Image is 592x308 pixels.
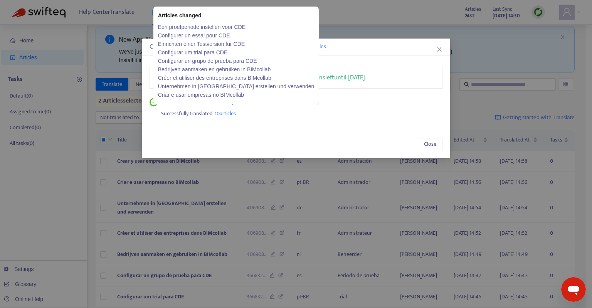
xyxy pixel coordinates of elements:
span: close [436,46,442,52]
a: Unternehmen in [GEOGRAPHIC_DATA] erstellen und verwenden [158,82,314,91]
span: Close [424,140,436,148]
iframe: Button to launch messaging window [561,277,586,302]
div: Create Translations of Articles [150,42,442,52]
a: Configurar un grupo de prueba para CDE [158,57,314,65]
a: Een proefperiode instellen voor CDE [158,23,314,31]
a: Configurer un essai pour CDE [158,31,314,40]
button: Close [418,138,442,150]
a: Configurar um trial para CDE [158,48,314,57]
a: Crear y usar empresas en BIMcollab [158,99,314,108]
a: Einrichten einer Testversion für CDE [158,40,314,48]
div: Successfully translated [161,106,443,118]
a: Créer et utiliser des entreprises dans BIMcollab [158,74,314,82]
button: Close [435,45,444,54]
a: Criar e usar empresas no BIMcollab [158,91,314,99]
div: Articles changed [158,11,314,20]
span: 10 articles [215,109,236,118]
a: Bedrijven aanmaken en gebruiken in BIMcollab [158,65,314,74]
span: check [152,100,156,104]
